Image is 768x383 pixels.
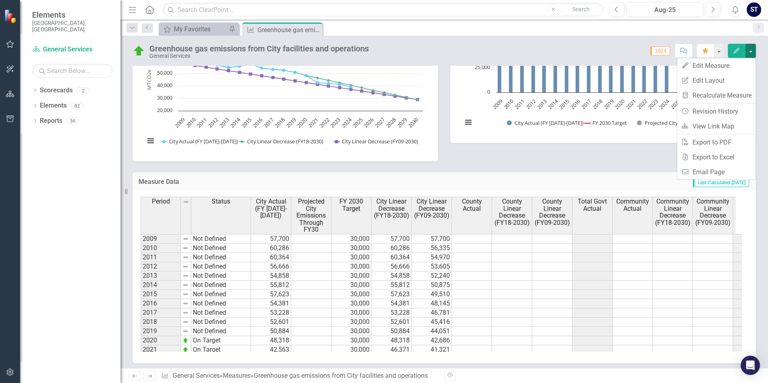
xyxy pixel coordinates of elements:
[372,290,412,299] td: 57,623
[194,64,197,67] path: 2010, 56,335. City Linear Decrease (FY09-2030).
[412,281,452,290] td: 50,875
[677,88,756,103] a: Recalculate Measure
[569,98,582,111] text: 2016
[141,281,181,290] td: 2014
[306,116,320,129] text: 2021
[260,74,263,77] path: 2016, 48,145. City Linear Decrease (FY09-2030).
[331,244,372,253] td: 30,000
[238,71,241,74] path: 2014, 50,875. City Linear Decrease (FY09-2030).
[677,73,756,88] a: Edit Layout
[205,65,208,69] path: 2011, 54,970. City Linear Decrease (FY09-2030).
[294,79,297,82] path: 2019, 44,051. City Linear Decrease (FY09-2030).
[373,116,386,129] text: 2027
[487,88,490,95] text: 0
[141,345,181,354] td: 2021
[182,337,189,344] img: zOikAAAAAElFTkSuQmCC
[251,271,291,281] td: 54,858
[463,45,470,65] text: MTCO2e
[284,116,298,129] text: 2019
[677,58,756,73] a: Edit Measure
[66,118,79,124] div: 56
[182,310,189,316] img: 8DAGhfEEPCf229AAAAAElFTkSuQmCC
[251,116,264,129] text: 2016
[141,234,181,244] td: 2009
[331,271,372,281] td: 30,000
[373,198,410,219] span: City Linear Decrease (FY18-2030)
[587,40,591,92] path: 2017, 53,228. City Actual (FY 2009-2030).
[191,308,251,318] td: Not Defined
[602,98,615,111] text: 2019
[212,198,230,205] span: Status
[282,68,286,71] path: 2018, 52,601. City Actual (FY 2009-2030).
[331,290,372,299] td: 30,000
[227,65,230,69] path: 2013, 54,858. City Actual (FY 2009-2030).
[647,98,660,111] text: 2023
[677,135,756,150] a: Export to PDF
[372,318,412,327] td: 52,601
[372,244,412,253] td: 60,286
[191,281,251,290] td: Not Defined
[141,262,181,271] td: 2012
[406,116,420,129] text: 2030
[216,67,219,70] path: 2012, 53,605. City Linear Decrease (FY09-2030).
[372,299,412,308] td: 54,381
[191,345,251,354] td: On Target
[141,33,427,153] svg: Interactive chart
[174,24,227,34] div: My Favorites
[295,116,308,129] text: 2020
[251,234,291,244] td: 57,700
[183,199,189,205] img: 8DAGhfEEPCf229AAAAAElFTkSuQmCC
[149,53,369,59] div: General Services
[4,9,18,23] img: ClearPoint Strategy
[32,20,112,33] small: [GEOGRAPHIC_DATA], [GEOGRAPHIC_DATA]
[141,327,181,336] td: 2019
[173,372,220,379] a: General Services
[145,135,156,147] button: View chart menu, Total GHG Emissions in Tons from City Operations
[141,308,181,318] td: 2017
[331,234,372,244] td: 30,000
[157,94,172,101] text: 30,000
[272,75,275,79] path: 2017, 46,781. City Linear Decrease (FY09-2030).
[77,87,90,94] div: 2
[141,299,181,308] td: 2016
[161,371,438,381] div: » »
[251,253,291,262] td: 60,364
[182,263,189,270] img: 8DAGhfEEPCf229AAAAAElFTkSuQmCC
[580,98,593,111] text: 2017
[257,25,321,35] div: Greenhouse gas emissions from City facilities and operations
[412,318,452,327] td: 45,416
[669,98,682,111] text: 2025
[351,116,364,129] text: 2025
[191,318,251,327] td: Not Defined
[161,138,231,145] button: Show City Actual (FY 2009-2030)
[40,116,62,126] a: Reports
[182,245,189,251] img: 8DAGhfEEPCf229AAAAAElFTkSuQmCC
[614,198,651,212] span: Community Actual
[412,234,452,244] td: 57,700
[747,2,761,17] div: ST
[152,198,170,205] span: Period
[182,328,189,334] img: 8DAGhfEEPCf229AAAAAElFTkSuQmCC
[654,51,658,92] path: 2023, 41,363. City Actual (FY 2009-2030).
[238,64,241,67] path: 2014, 55,812. City Actual (FY 2009-2030).
[251,290,291,299] td: 57,623
[251,262,291,271] td: 56,666
[677,119,756,134] a: View Link Map
[372,345,412,354] td: 46,371
[182,254,189,261] img: 8DAGhfEEPCf229AAAAAElFTkSuQmCC
[677,165,756,179] a: Email Page
[32,10,112,20] span: Elements
[191,234,251,244] td: Not Defined
[249,72,252,75] path: 2015, 49,510. City Linear Decrease (FY09-2030).
[412,244,452,253] td: 56,335
[458,14,745,135] svg: Interactive chart
[223,372,251,379] a: Measures
[524,98,537,111] text: 2012
[251,318,291,327] td: 52,601
[163,3,603,17] input: Search ClearPoint...
[191,336,251,345] td: On Target
[331,336,372,345] td: 30,000
[294,71,297,74] path: 2019, 50,884. City Actual (FY 2009-2030).
[251,336,291,345] td: 48,318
